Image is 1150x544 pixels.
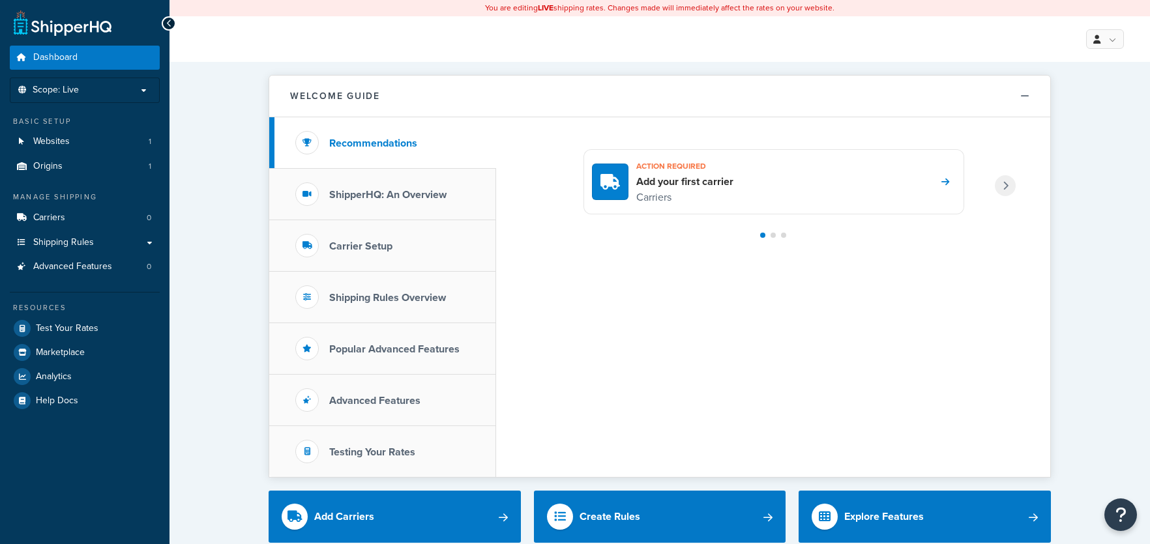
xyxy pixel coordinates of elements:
[844,508,924,526] div: Explore Features
[10,255,160,279] li: Advanced Features
[33,261,112,272] span: Advanced Features
[10,116,160,127] div: Basic Setup
[36,323,98,334] span: Test Your Rates
[10,341,160,364] a: Marketplace
[10,302,160,313] div: Resources
[290,91,380,101] h2: Welcome Guide
[10,130,160,154] li: Websites
[314,508,374,526] div: Add Carriers
[10,154,160,179] li: Origins
[10,206,160,230] li: Carriers
[10,365,160,388] a: Analytics
[329,343,460,355] h3: Popular Advanced Features
[10,317,160,340] a: Test Your Rates
[329,137,417,149] h3: Recommendations
[10,46,160,70] a: Dashboard
[33,161,63,172] span: Origins
[33,237,94,248] span: Shipping Rules
[36,371,72,382] span: Analytics
[580,508,640,526] div: Create Rules
[269,76,1050,117] button: Welcome Guide
[36,395,78,407] span: Help Docs
[10,130,160,154] a: Websites1
[269,491,521,543] a: Add Carriers
[10,206,160,230] a: Carriers0
[10,389,160,412] a: Help Docs
[36,347,85,358] span: Marketplace
[33,85,79,96] span: Scope: Live
[10,154,160,179] a: Origins1
[149,136,151,147] span: 1
[149,161,151,172] span: 1
[33,212,65,223] span: Carriers
[33,52,78,63] span: Dashboard
[636,189,733,206] p: Carriers
[147,261,151,272] span: 0
[329,395,420,407] h3: Advanced Features
[329,189,447,201] h3: ShipperHQ: An Overview
[538,2,553,14] b: LIVE
[329,292,446,304] h3: Shipping Rules Overview
[534,491,786,543] a: Create Rules
[147,212,151,223] span: 0
[799,491,1051,543] a: Explore Features
[1104,498,1137,531] button: Open Resource Center
[10,192,160,203] div: Manage Shipping
[10,255,160,279] a: Advanced Features0
[329,240,392,252] h3: Carrier Setup
[33,136,70,147] span: Websites
[636,158,733,175] h3: Action required
[329,446,415,458] h3: Testing Your Rates
[10,231,160,255] a: Shipping Rules
[636,175,733,189] h4: Add your first carrier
